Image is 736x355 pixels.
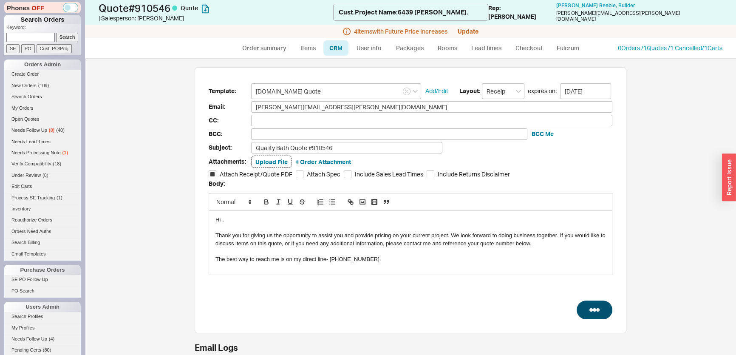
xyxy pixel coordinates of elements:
[11,347,41,352] span: Pending Certs
[37,44,72,53] input: Cust. PO/Proj
[4,182,81,191] a: Edit Carts
[510,40,549,56] a: Checkout
[4,15,81,24] h1: Search Orders
[4,126,81,135] a: Needs Follow Up(8)(40)
[251,83,421,99] input: Select Template
[43,347,51,352] span: ( 80 )
[431,40,463,56] a: Rooms
[4,287,81,295] a: PO Search
[42,173,48,178] span: ( 8 )
[413,90,418,93] svg: open menu
[556,10,719,22] div: [PERSON_NAME][EMAIL_ADDRESS][PERSON_NAME][DOMAIN_NAME]
[390,40,430,56] a: Packages
[4,204,81,213] a: Inventory
[702,44,722,51] a: /1Carts
[4,265,81,275] div: Purchase Orders
[296,170,303,178] input: Attach Spec
[6,24,81,33] p: Keyword:
[4,275,81,284] a: SE PO Follow Up
[11,83,37,88] span: New Orders
[4,216,81,224] a: Reauthorize Orders
[465,40,508,56] a: Lead times
[532,130,554,138] button: BCC Me
[195,344,238,352] h3: Email Logs
[31,3,44,12] span: OFF
[4,70,81,79] a: Create Order
[38,83,49,88] span: ( 109 )
[181,4,198,11] span: Quote
[11,336,47,341] span: Needs Follow Up
[4,346,81,355] a: Pending Certs(80)
[49,336,54,341] span: ( 4 )
[4,81,81,90] a: New Orders(109)
[215,256,606,263] div: The best way to reach me is on my direct line- [PHONE_NUMBER].
[4,335,81,344] a: Needs Follow Up(4)
[4,227,81,236] a: Orders Need Auths
[488,4,549,20] div: Rep: [PERSON_NAME]
[4,238,81,247] a: Search Billing
[556,2,635,9] span: [PERSON_NAME] Reeble , Builder
[339,8,468,17] div: Cust. Project Name : 6439 [PERSON_NAME].
[215,232,606,247] div: Thank you for giving us the opportunity to assist you and provide pricing on your current project...
[11,195,55,200] span: Process SE Tracking
[56,128,65,133] span: ( 40 )
[53,161,62,166] span: ( 18 )
[4,302,81,312] div: Users Admin
[220,170,292,179] span: Attach Receipt/Quote PDF
[482,83,524,99] input: Select a layout
[307,170,340,179] span: Attach Spec
[209,102,251,112] span: Email:
[11,128,47,133] span: Needs Follow Up
[209,170,216,178] input: Attach Receipt/Quote PDF
[255,158,288,166] button: Upload File
[350,40,388,56] a: User info
[344,170,351,178] input: Include Sales Lead Times
[209,180,225,187] span: Body:
[4,148,81,157] a: Needs Processing Note(1)
[209,86,251,97] span: Template:
[618,44,702,51] a: 0Orders /1Quotes /1 Cancelled
[4,193,81,202] a: Process SE Tracking(1)
[550,40,585,56] a: Fulcrum
[209,115,251,126] span: CC:
[425,87,448,95] a: Add/Edit
[4,159,81,168] a: Verify Compatibility(18)
[11,173,41,178] span: Under Review
[215,216,606,224] div: Hi ,
[438,170,510,179] span: Include Returns Disclaimer
[4,312,81,321] a: Search Profiles
[4,324,81,332] a: My Profiles
[354,28,447,35] span: 4 item s with Future Price Increases
[295,158,351,166] button: + Order Attachment
[459,87,480,95] span: Layout:
[57,195,62,200] span: ( 1 )
[294,40,322,56] a: Items
[556,3,635,9] a: [PERSON_NAME] Reeble, Builder
[6,44,20,53] input: SE
[4,137,81,146] a: Needs Lead Times
[4,250,81,258] a: Email Templates
[236,40,292,56] a: Order summary
[99,14,333,23] div: | Salesperson: [PERSON_NAME]
[11,161,51,166] span: Verify Compatibility
[99,2,333,14] h1: Quote # 910546
[4,60,81,70] div: Orders Admin
[516,90,521,93] svg: open menu
[458,28,478,35] button: Update
[4,92,81,101] a: Search Orders
[209,142,251,153] span: Subject:
[323,40,348,56] a: CRM
[355,170,423,179] span: Include Sales Lead Times
[21,44,35,53] input: PO
[62,150,68,155] span: ( 1 )
[528,87,557,95] span: expires on:
[4,171,81,180] a: Under Review(8)
[209,129,251,139] span: BCC:
[56,33,79,42] input: Search
[4,2,81,13] div: Phones
[4,115,81,124] a: Open Quotes
[11,150,61,155] span: Needs Processing Note
[209,156,251,167] span: Attachments:
[49,128,54,133] span: ( 8 )
[4,104,81,113] a: My Orders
